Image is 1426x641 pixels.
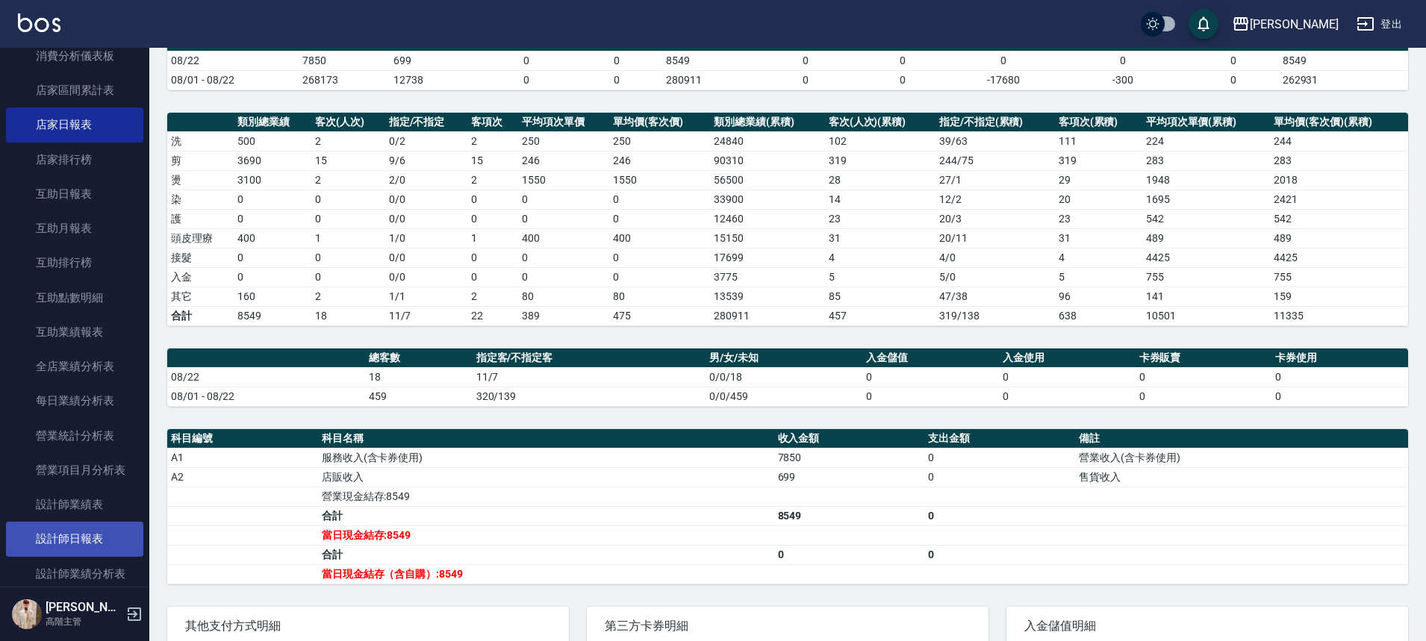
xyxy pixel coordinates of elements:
td: 08/22 [167,51,299,70]
td: 159 [1270,287,1408,306]
th: 指定客/不指定客 [473,348,706,368]
td: 0 [234,190,311,209]
td: 23 [1055,209,1142,228]
td: 店販收入 [318,467,774,487]
span: 第三方卡券明細 [605,619,971,634]
td: 20 [1055,190,1142,209]
th: 備註 [1075,429,1408,448]
td: 268173 [299,70,390,90]
span: 其他支付方式明細 [185,619,551,634]
td: 141 [1142,287,1271,306]
td: 當日現金結存:8549 [318,525,774,545]
td: 90310 [710,151,824,170]
a: 店家日報表 [6,107,143,142]
td: 7850 [774,448,925,467]
td: 9 / 6 [385,151,468,170]
td: 0 [609,209,710,228]
td: 合計 [318,506,774,525]
td: 2421 [1270,190,1408,209]
td: 8549 [774,506,925,525]
td: 0 [234,248,311,267]
td: 17699 [710,248,824,267]
td: 280911 [662,70,753,90]
a: 設計師日報表 [6,522,143,556]
table: a dense table [167,348,1408,407]
td: 護 [167,209,234,228]
td: 250 [518,131,609,151]
th: 單均價(客次價) [609,113,710,132]
td: 0/0/18 [706,367,862,387]
th: 卡券使用 [1271,348,1408,368]
td: 400 [518,228,609,248]
th: 總客數 [365,348,473,368]
td: 1550 [518,170,609,190]
td: 2 [311,131,385,151]
td: 0 [481,51,572,70]
th: 入金使用 [999,348,1136,368]
td: 4425 [1270,248,1408,267]
th: 指定/不指定 [385,113,468,132]
th: 卡券販賣 [1136,348,1272,368]
h5: [PERSON_NAME] [46,600,122,615]
td: 262931 [1279,70,1408,90]
td: 0 [234,209,311,228]
td: 0 [999,387,1136,406]
a: 設計師業績表 [6,487,143,522]
td: 洗 [167,131,234,151]
td: 28 [825,170,935,190]
a: 消費分析儀表板 [6,39,143,73]
td: 0 [609,267,710,287]
td: 4 [825,248,935,267]
td: 0 [467,190,518,209]
td: 10501 [1142,306,1271,325]
td: 3690 [234,151,311,170]
td: 0 [311,209,385,228]
button: [PERSON_NAME] [1226,9,1345,40]
td: A2 [167,467,318,487]
a: 互助業績報表 [6,315,143,349]
td: 22 [467,306,518,325]
th: 支出金額 [924,429,1075,448]
td: 2 [311,170,385,190]
td: 0 [1059,51,1188,70]
td: 755 [1270,267,1408,287]
td: 755 [1142,267,1271,287]
a: 店家區間累計表 [6,73,143,107]
td: 489 [1270,228,1408,248]
td: 244 [1270,131,1408,151]
td: 入金 [167,267,234,287]
td: 5 / 0 [935,267,1055,287]
td: 0 [311,267,385,287]
td: 0 [518,209,609,228]
td: 459 [365,387,473,406]
th: 男/女/未知 [706,348,862,368]
td: 319/138 [935,306,1055,325]
td: 246 [518,151,609,170]
td: 56500 [710,170,824,190]
td: 2 [467,287,518,306]
td: 15 [467,151,518,170]
td: 0 [1271,387,1408,406]
td: 389 [518,306,609,325]
td: 20 / 3 [935,209,1055,228]
td: 服務收入(含卡券使用) [318,448,774,467]
td: 0 [924,448,1075,467]
td: 13539 [710,287,824,306]
th: 指定/不指定(累積) [935,113,1055,132]
img: Logo [18,13,60,32]
td: -300 [1059,70,1188,90]
td: 燙 [167,170,234,190]
td: 營業收入(含卡券使用) [1075,448,1408,467]
td: 14 [825,190,935,209]
td: 250 [609,131,710,151]
td: 1 [467,228,518,248]
td: 31 [1055,228,1142,248]
th: 收入金額 [774,429,925,448]
td: 0 [924,545,1075,564]
td: 1 / 0 [385,228,468,248]
td: 0 / 0 [385,267,468,287]
td: 0 [518,267,609,287]
td: 0/0/459 [706,387,862,406]
td: 246 [609,151,710,170]
a: 全店業績分析表 [6,349,143,384]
